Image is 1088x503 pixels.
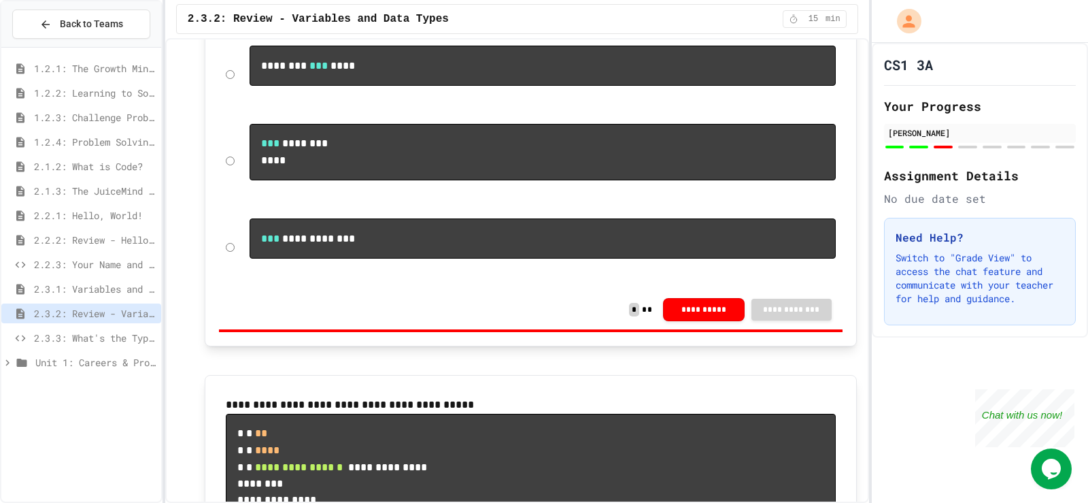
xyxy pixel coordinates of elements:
span: Unit 1: Careers & Professionalism [35,355,156,370]
span: 1.2.2: Learning to Solve Hard Problems [34,86,156,100]
div: [PERSON_NAME] [888,127,1072,139]
span: 2.3.1: Variables and Data Types [34,282,156,296]
span: 2.3.3: What's the Type? [34,331,156,345]
span: 1.2.1: The Growth Mindset [34,61,156,76]
span: 1.2.4: Problem Solving Practice [34,135,156,149]
h2: Assignment Details [884,166,1076,185]
iframe: chat widget [975,389,1074,447]
span: 1.2.3: Challenge Problem - The Bridge [34,110,156,125]
span: 2.2.3: Your Name and Favorite Movie [34,257,156,272]
div: No due date set [884,191,1076,207]
h1: CS1 3A [884,55,933,74]
p: Switch to "Grade View" to access the chat feature and communicate with your teacher for help and ... [896,251,1064,306]
iframe: chat widget [1031,449,1074,489]
span: min [826,14,840,25]
span: 2.3.2: Review - Variables and Data Types [34,306,156,321]
span: 2.3.2: Review - Variables and Data Types [188,11,449,27]
span: Back to Teams [60,17,123,31]
span: 2.2.2: Review - Hello, World! [34,233,156,247]
h3: Need Help? [896,229,1064,246]
span: 2.2.1: Hello, World! [34,208,156,223]
span: 2.1.3: The JuiceMind IDE [34,184,156,198]
span: 2.1.2: What is Code? [34,159,156,174]
h2: Your Progress [884,97,1076,116]
div: My Account [883,5,925,37]
span: 15 [802,14,824,25]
